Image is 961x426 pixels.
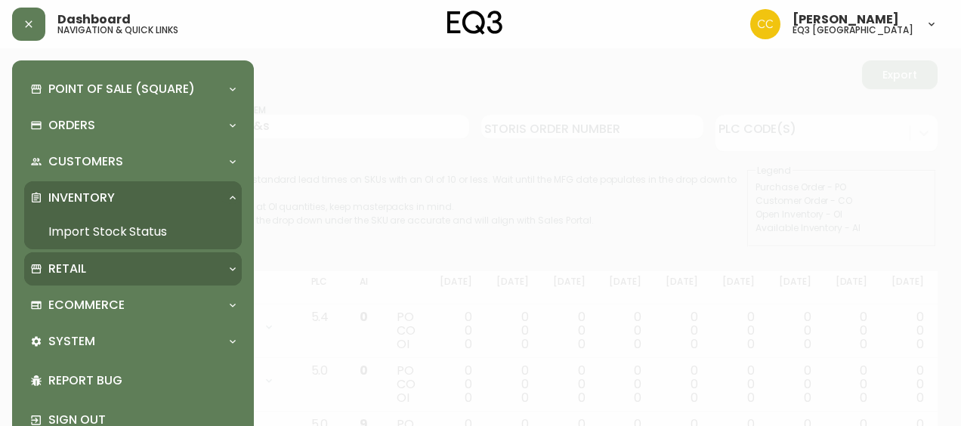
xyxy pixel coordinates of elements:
a: Import Stock Status [24,215,242,249]
div: System [24,325,242,358]
p: Inventory [48,190,115,206]
h5: eq3 [GEOGRAPHIC_DATA] [793,26,913,35]
p: Point of Sale (Square) [48,81,195,97]
h5: navigation & quick links [57,26,178,35]
p: Customers [48,153,123,170]
div: Orders [24,109,242,142]
div: Ecommerce [24,289,242,322]
div: Inventory [24,181,242,215]
p: Ecommerce [48,297,125,313]
img: logo [447,11,503,35]
img: e5ae74ce19ac3445ee91f352311dd8f4 [750,9,780,39]
div: Point of Sale (Square) [24,73,242,106]
div: Report Bug [24,361,242,400]
p: System [48,333,95,350]
div: Customers [24,145,242,178]
p: Retail [48,261,86,277]
p: Orders [48,117,95,134]
span: [PERSON_NAME] [793,14,899,26]
p: Report Bug [48,372,236,389]
div: Retail [24,252,242,286]
span: Dashboard [57,14,131,26]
